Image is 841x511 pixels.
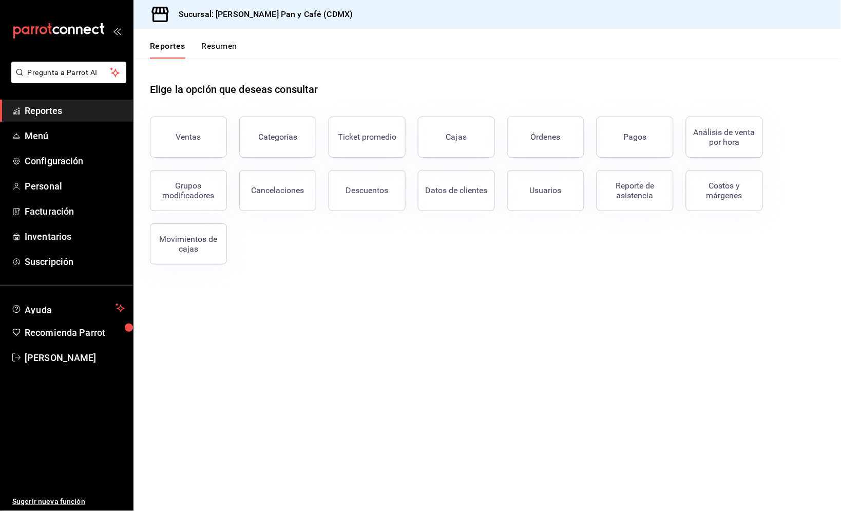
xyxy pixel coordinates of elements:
[12,496,125,507] span: Sugerir nueva función
[693,181,756,200] div: Costos y márgenes
[113,27,121,35] button: open_drawer_menu
[150,223,227,264] button: Movimientos de cajas
[11,62,126,83] button: Pregunta a Parrot AI
[25,129,125,143] span: Menú
[25,179,125,193] span: Personal
[25,351,125,365] span: [PERSON_NAME]
[28,67,110,78] span: Pregunta a Parrot AI
[597,170,674,211] button: Reporte de asistencia
[252,185,304,195] div: Cancelaciones
[157,181,220,200] div: Grupos modificadores
[25,204,125,218] span: Facturación
[693,127,756,147] div: Análisis de venta por hora
[176,132,201,142] div: Ventas
[25,302,111,314] span: Ayuda
[202,41,237,59] button: Resumen
[346,185,389,195] div: Descuentos
[25,154,125,168] span: Configuración
[25,326,125,339] span: Recomienda Parrot
[258,132,297,142] div: Categorías
[150,117,227,158] button: Ventas
[507,117,584,158] button: Órdenes
[25,104,125,118] span: Reportes
[603,181,667,200] div: Reporte de asistencia
[7,74,126,85] a: Pregunta a Parrot AI
[329,170,406,211] button: Descuentos
[170,8,353,21] h3: Sucursal: [PERSON_NAME] Pan y Café (CDMX)
[531,132,561,142] div: Órdenes
[418,170,495,211] button: Datos de clientes
[239,170,316,211] button: Cancelaciones
[25,230,125,243] span: Inventarios
[150,41,185,59] button: Reportes
[150,82,318,97] h1: Elige la opción que deseas consultar
[507,170,584,211] button: Usuarios
[446,131,467,143] div: Cajas
[150,41,237,59] div: navigation tabs
[329,117,406,158] button: Ticket promedio
[597,117,674,158] button: Pagos
[338,132,396,142] div: Ticket promedio
[150,170,227,211] button: Grupos modificadores
[157,234,220,254] div: Movimientos de cajas
[686,117,763,158] button: Análisis de venta por hora
[426,185,488,195] div: Datos de clientes
[530,185,562,195] div: Usuarios
[418,117,495,158] a: Cajas
[686,170,763,211] button: Costos y márgenes
[624,132,647,142] div: Pagos
[239,117,316,158] button: Categorías
[25,255,125,269] span: Suscripción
